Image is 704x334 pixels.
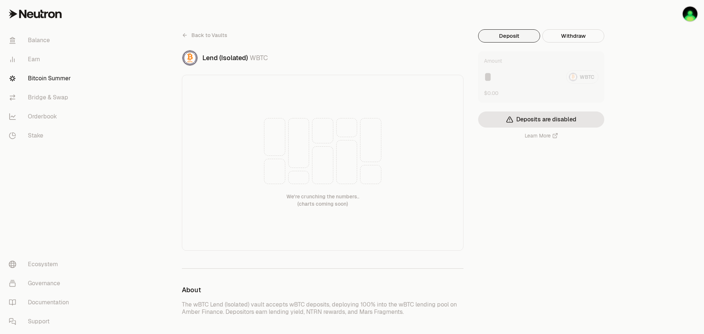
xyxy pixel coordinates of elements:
div: We're crunching the numbers.. (charts coming soon) [286,193,359,208]
img: Ledger [683,7,697,21]
span: Back to Vaults [191,32,227,39]
a: Ecosystem [3,255,79,274]
a: Earn [3,50,79,69]
a: Stake [3,126,79,145]
a: Bridge & Swap [3,88,79,107]
span: WBTC [250,54,268,62]
button: Deposits are disabled [478,111,604,128]
a: Orderbook [3,107,79,126]
p: The wBTC Lend (Isolated) vault accepts wBTC deposits, deploying 100% into the wBTC lending pool o... [182,301,463,316]
a: Back to Vaults [182,29,227,41]
a: Support [3,312,79,331]
a: Balance [3,31,79,50]
a: Bitcoin Summer [3,69,79,88]
a: Documentation [3,293,79,312]
button: Withdraw [542,29,604,43]
button: Deposit [478,29,540,43]
a: Governance [3,274,79,293]
span: Lend (Isolated) [202,54,248,62]
img: WBTC Logo [183,51,197,65]
a: Learn More [525,132,558,139]
h3: About [182,286,463,294]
